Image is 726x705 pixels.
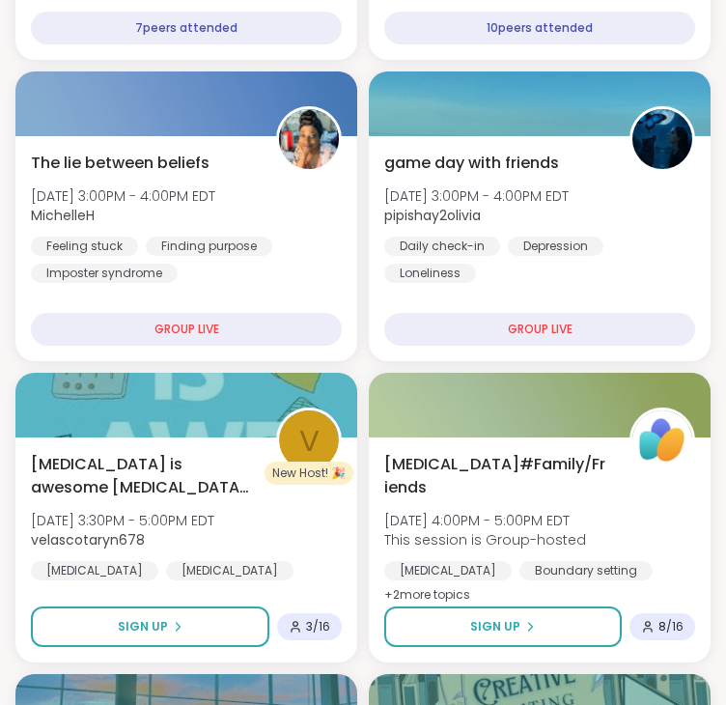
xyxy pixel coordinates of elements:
div: GROUP LIVE [31,313,342,346]
div: Loneliness [384,264,476,283]
span: Sign Up [118,618,168,635]
div: [MEDICAL_DATA] [166,561,293,580]
span: 3 / 16 [306,619,330,634]
button: Sign Up [31,606,269,647]
span: [DATE] 3:30PM - 5:00PM EDT [31,511,214,530]
b: pipishay2olivia [384,206,481,225]
span: Sign Up [470,618,520,635]
span: [DATE] 3:00PM - 4:00PM EDT [384,186,569,206]
div: Depression [508,237,603,256]
div: GROUP LIVE [384,313,695,346]
span: This session is Group-hosted [384,530,586,550]
span: game day with friends [384,152,559,175]
span: The lie between beliefs [31,152,209,175]
span: [DATE] 3:00PM - 4:00PM EDT [31,186,215,206]
div: [MEDICAL_DATA] [384,561,512,580]
span: [DATE] 4:00PM - 5:00PM EDT [384,511,586,530]
div: Boundary setting [519,561,653,580]
div: 7 peers attended [31,12,342,44]
div: Finding purpose [146,237,272,256]
div: New Host! 🎉 [265,462,353,485]
img: ShareWell [632,410,692,470]
span: v [299,418,320,464]
button: Sign Up [384,606,622,647]
img: MichelleH [279,109,339,169]
div: [MEDICAL_DATA] [31,561,158,580]
b: velascotaryn678 [31,530,145,550]
img: pipishay2olivia [632,109,692,169]
div: Feeling stuck [31,237,138,256]
b: MichelleH [31,206,95,225]
div: Imposter syndrome [31,264,178,283]
span: [MEDICAL_DATA]#Family/Friends [384,453,608,499]
span: [MEDICAL_DATA] is awesome [MEDICAL_DATA] workbook [31,453,255,499]
div: 10 peers attended [384,12,695,44]
div: Daily check-in [384,237,500,256]
span: 8 / 16 [658,619,684,634]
